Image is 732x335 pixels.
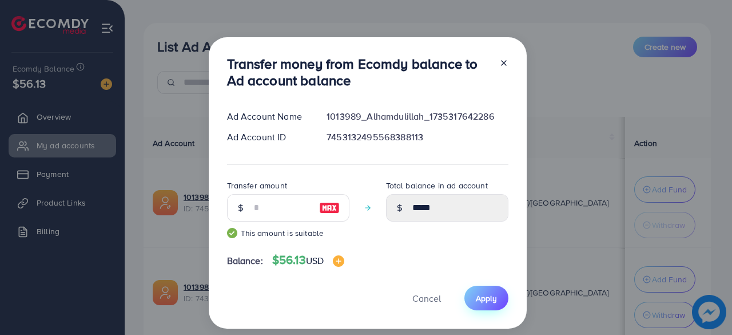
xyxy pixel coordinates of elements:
img: guide [227,228,237,238]
label: Transfer amount [227,180,287,191]
img: image [319,201,340,215]
span: Apply [476,293,497,304]
button: Apply [464,286,508,310]
h4: $56.13 [272,253,344,267]
h3: Transfer money from Ecomdy balance to Ad account balance [227,56,490,89]
button: Cancel [398,286,455,310]
label: Total balance in ad account [386,180,488,191]
div: 1013989_Alhamdulillah_1735317642286 [317,110,517,123]
small: This amount is suitable [227,227,349,239]
img: image [333,255,344,267]
div: Ad Account ID [218,131,318,144]
div: 7453132495568388113 [317,131,517,144]
span: USD [306,254,324,267]
div: Ad Account Name [218,110,318,123]
span: Balance: [227,254,263,267]
span: Cancel [412,292,441,305]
